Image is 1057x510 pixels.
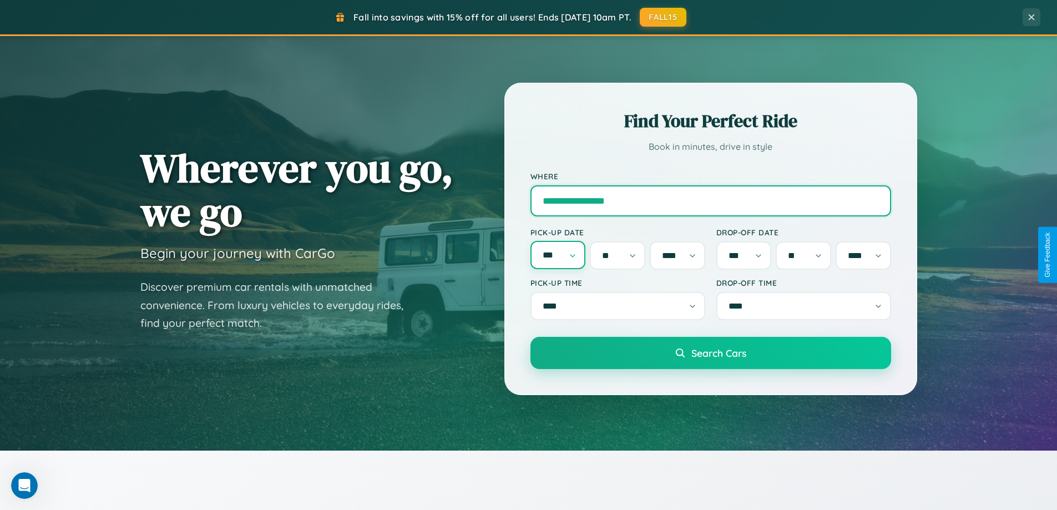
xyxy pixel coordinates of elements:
[140,278,418,332] p: Discover premium car rentals with unmatched convenience. From luxury vehicles to everyday rides, ...
[353,12,631,23] span: Fall into savings with 15% off for all users! Ends [DATE] 10am PT.
[716,278,891,287] label: Drop-off Time
[716,228,891,237] label: Drop-off Date
[530,228,705,237] label: Pick-up Date
[530,139,891,155] p: Book in minutes, drive in style
[691,347,746,359] span: Search Cars
[11,472,38,499] iframe: Intercom live chat
[530,337,891,369] button: Search Cars
[140,245,335,261] h3: Begin your journey with CarGo
[530,109,891,133] h2: Find Your Perfect Ride
[140,146,453,234] h1: Wherever you go, we go
[640,8,686,27] button: FALL15
[530,171,891,181] label: Where
[1044,233,1051,277] div: Give Feedback
[530,278,705,287] label: Pick-up Time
